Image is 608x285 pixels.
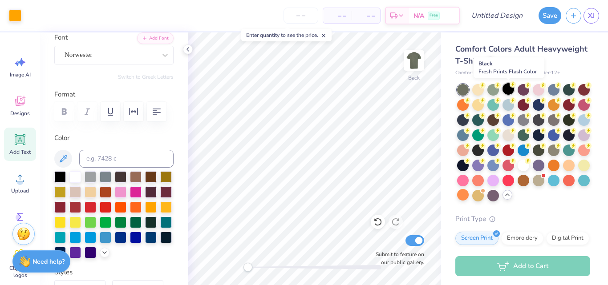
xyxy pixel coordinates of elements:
div: Embroidery [501,232,543,245]
button: Switch to Greek Letters [118,73,174,80]
span: Comfort Colors [455,69,488,77]
span: N/A [413,11,424,20]
span: Add Text [9,149,31,156]
span: Comfort Colors Adult Heavyweight T-Shirt [455,44,588,66]
input: – – [284,8,318,24]
button: Add Font [137,32,174,44]
span: – – [357,11,375,20]
span: Free [430,12,438,19]
div: Back [408,74,420,82]
label: Format [54,89,174,100]
div: Accessibility label [243,263,252,272]
span: XJ [588,11,595,21]
input: e.g. 7428 c [79,150,174,168]
div: Print Type [455,214,590,224]
span: Upload [11,187,29,194]
span: Image AI [10,71,31,78]
div: Screen Print [455,232,499,245]
span: – – [328,11,346,20]
div: Black [474,57,544,78]
label: Color [54,133,174,143]
span: Fresh Prints Flash Color [478,68,537,75]
div: Enter quantity to see the price. [241,29,332,41]
a: XJ [584,8,599,24]
label: Font [54,32,68,43]
label: Submit to feature on our public gallery. [371,250,424,266]
span: Clipart & logos [5,265,35,279]
img: Back [405,52,423,69]
input: Untitled Design [464,7,530,24]
div: Digital Print [546,232,589,245]
button: Save [539,7,561,24]
strong: Need help? [32,257,65,266]
span: Designs [10,110,30,117]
